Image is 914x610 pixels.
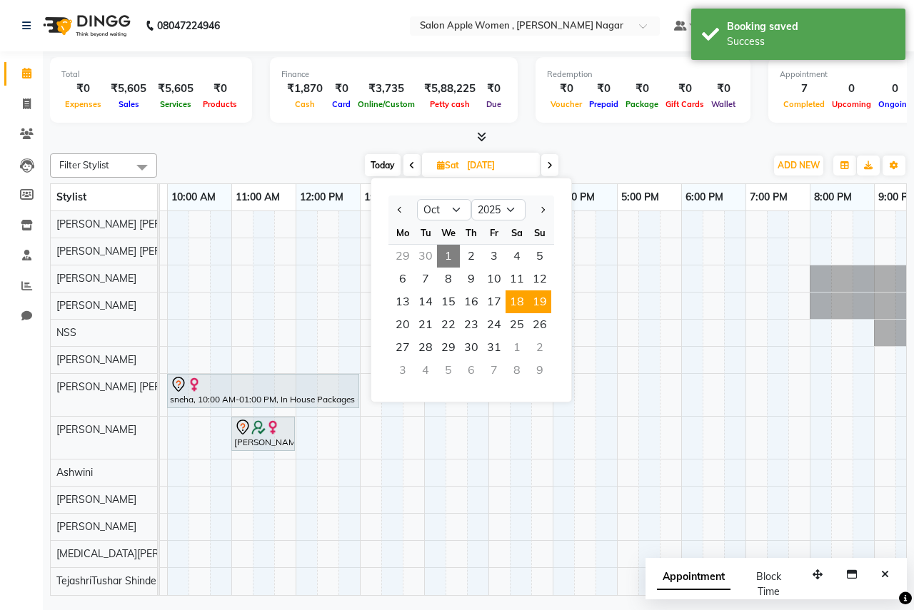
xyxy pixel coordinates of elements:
[169,376,358,406] div: sneha, 10:00 AM-01:00 PM, In House Packages - [DEMOGRAPHIC_DATA] beauty package 3500
[460,268,483,290] span: 9
[727,19,895,34] div: Booking saved
[506,313,528,336] div: Saturday, October 25, 2025
[61,68,241,81] div: Total
[460,336,483,359] div: Thursday, October 30, 2025
[61,99,105,109] span: Expenses
[528,290,551,313] div: Sunday, October 19, 2025
[471,199,526,220] select: Select year
[483,313,506,336] div: Friday, October 24, 2025
[528,336,551,359] div: Sunday, November 2, 2025
[414,268,437,290] span: 7
[391,359,414,382] div: Monday, November 3, 2025
[437,290,460,313] div: Wednesday, October 15, 2025
[528,221,551,244] div: Su
[361,187,406,208] a: 1:00 PM
[460,245,483,268] span: 2
[437,245,460,268] div: Wednesday, October 1, 2025
[157,6,220,46] b: 08047224946
[828,99,875,109] span: Upcoming
[460,336,483,359] span: 30
[391,313,414,336] div: Monday, October 20, 2025
[296,187,347,208] a: 12:00 PM
[391,268,414,290] div: Monday, October 6, 2025
[56,574,156,587] span: TejashriTushar Shinde
[547,81,586,97] div: ₹0
[506,245,528,268] div: Saturday, October 4, 2025
[483,268,506,290] span: 10
[414,336,437,359] div: Tuesday, October 28, 2025
[354,81,418,97] div: ₹3,735
[810,187,855,208] a: 8:00 PM
[56,423,136,436] span: [PERSON_NAME]
[414,290,437,313] div: Tuesday, October 14, 2025
[483,268,506,290] div: Friday, October 10, 2025
[536,198,548,221] button: Next month
[437,245,460,268] span: 1
[233,419,293,449] div: [PERSON_NAME], 11:00 AM-12:00 PM, old Facial - Signature Facial [MEDICAL_DATA] ([DEMOGRAPHIC_DATA])
[36,6,134,46] img: logo
[657,564,730,590] span: Appointment
[460,221,483,244] div: Th
[460,245,483,268] div: Thursday, October 2, 2025
[414,245,437,268] div: Tuesday, September 30, 2025
[437,221,460,244] div: We
[460,290,483,313] span: 16
[391,336,414,359] div: Monday, October 27, 2025
[354,99,418,109] span: Online/Custom
[437,336,460,359] div: Wednesday, October 29, 2025
[586,99,622,109] span: Prepaid
[417,199,471,220] select: Select month
[437,268,460,290] span: 8
[437,313,460,336] span: 22
[774,156,823,176] button: ADD NEW
[875,564,895,586] button: Close
[391,336,414,359] span: 27
[391,221,414,244] div: Mo
[56,466,93,479] span: Ashwini
[433,160,463,171] span: Sat
[483,245,506,268] span: 3
[618,187,663,208] a: 5:00 PM
[59,159,109,171] span: Filter Stylist
[61,81,105,97] div: ₹0
[232,187,283,208] a: 11:00 AM
[291,99,318,109] span: Cash
[727,34,895,49] div: Success
[460,290,483,313] div: Thursday, October 16, 2025
[483,290,506,313] span: 17
[391,313,414,336] span: 20
[460,313,483,336] span: 23
[483,245,506,268] div: Friday, October 3, 2025
[746,187,791,208] a: 7:00 PM
[828,81,875,97] div: 0
[328,99,354,109] span: Card
[780,99,828,109] span: Completed
[168,187,219,208] a: 10:00 AM
[414,221,437,244] div: Tu
[662,99,708,109] span: Gift Cards
[437,359,460,382] div: Wednesday, November 5, 2025
[528,359,551,382] div: Sunday, November 9, 2025
[506,268,528,290] div: Saturday, October 11, 2025
[528,290,551,313] span: 19
[426,99,473,109] span: Petty cash
[463,155,534,176] input: 2025-10-18
[483,221,506,244] div: Fr
[481,81,506,97] div: ₹0
[483,99,505,109] span: Due
[56,326,76,339] span: NSS
[682,187,727,208] a: 6:00 PM
[437,336,460,359] span: 29
[414,359,437,382] div: Tuesday, November 4, 2025
[506,290,528,313] div: Saturday, October 18, 2025
[506,290,528,313] span: 18
[460,359,483,382] div: Thursday, November 6, 2025
[414,313,437,336] span: 21
[506,359,528,382] div: Saturday, November 8, 2025
[56,218,219,230] span: [PERSON_NAME] [PERSON_NAME]
[391,290,414,313] span: 13
[414,336,437,359] span: 28
[281,68,506,81] div: Finance
[506,313,528,336] span: 25
[483,336,506,359] span: 31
